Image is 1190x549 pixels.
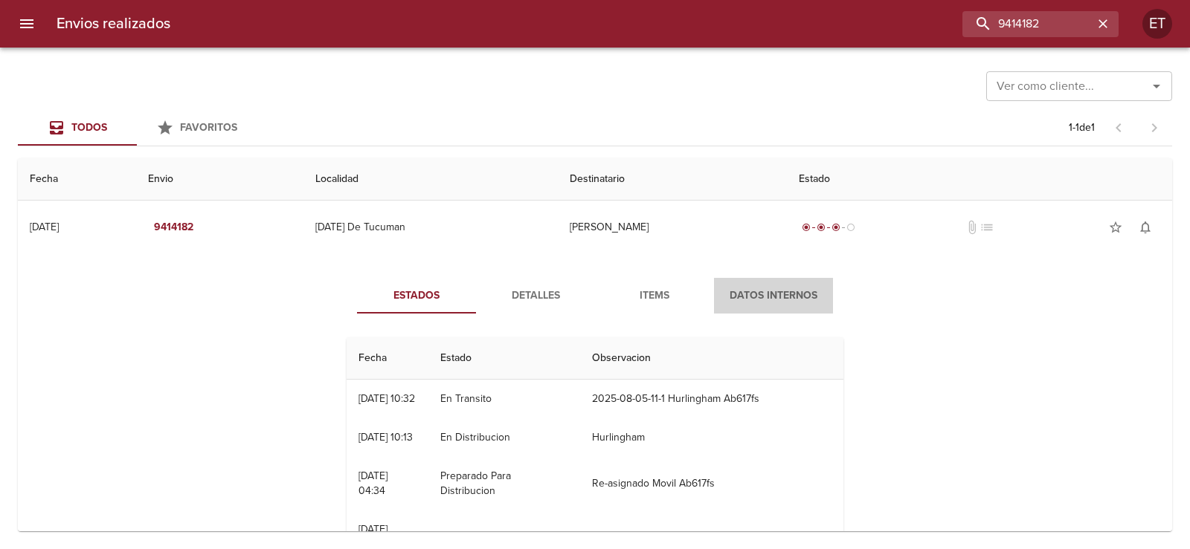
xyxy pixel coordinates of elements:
span: No tiene documentos adjuntos [965,220,980,235]
td: Re-asignado Movil Ab617fs [580,457,843,510]
td: Preparado Para Distribucion [428,457,580,510]
span: No tiene pedido asociado [980,220,994,235]
button: 9414182 [148,214,199,241]
th: Estado [787,158,1172,201]
div: Tabs detalle de guia [357,278,833,314]
p: 1 - 1 de 1 [1069,120,1095,135]
button: Activar notificaciones [1130,212,1160,242]
span: Items [604,287,705,305]
th: Destinatario [558,158,787,201]
th: Envio [136,158,304,201]
span: radio_button_unchecked [846,223,855,232]
div: Tabs Envios [18,110,256,146]
div: [DATE] [30,221,59,233]
th: Fecha [347,337,428,380]
span: star_border [1108,220,1123,235]
th: Localidad [303,158,558,201]
span: Todos [71,121,107,134]
div: [DATE] 10:13 [358,431,413,444]
span: radio_button_checked [832,223,840,232]
button: menu [9,6,45,42]
td: Hurlingham [580,418,843,457]
td: [DATE] De Tucuman [303,201,558,254]
div: [DATE] 10:32 [358,392,415,405]
div: [DATE] 04:34 [358,470,387,497]
button: Abrir [1146,76,1167,97]
button: Agregar a favoritos [1101,212,1130,242]
span: Pagina siguiente [1136,110,1172,146]
td: En Transito [428,380,580,418]
h6: Envios realizados [57,12,170,36]
span: Datos Internos [723,287,824,305]
td: [PERSON_NAME] [558,201,787,254]
span: Favoritos [180,121,237,134]
span: Estados [366,287,467,305]
th: Observacion [580,337,843,380]
div: En viaje [799,220,858,235]
span: notifications_none [1138,220,1153,235]
td: En Distribucion [428,418,580,457]
span: radio_button_checked [817,223,826,232]
th: Estado [428,337,580,380]
th: Fecha [18,158,136,201]
span: Pagina anterior [1101,120,1136,134]
td: 2025-08-05-11-1 Hurlingham Ab617fs [580,380,843,418]
div: ET [1142,9,1172,39]
input: buscar [962,11,1093,37]
span: Detalles [485,287,586,305]
em: 9414182 [154,218,193,237]
span: radio_button_checked [802,223,811,232]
